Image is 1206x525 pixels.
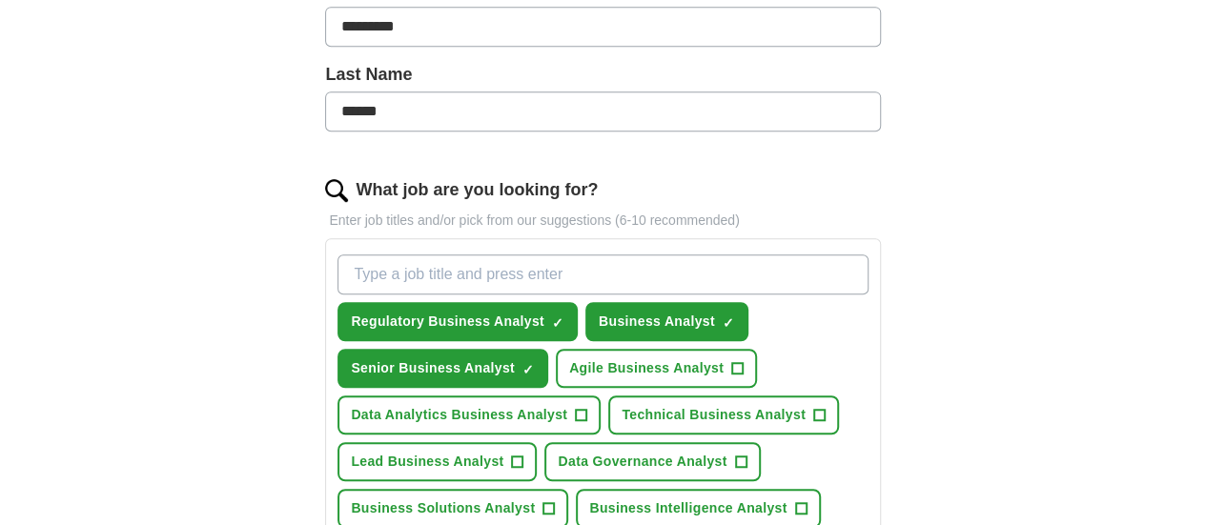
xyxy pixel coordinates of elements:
span: ✓ [723,315,734,331]
span: ✓ [522,362,534,377]
button: Data Governance Analyst [544,442,760,481]
span: Agile Business Analyst [569,358,724,378]
img: search.png [325,179,348,202]
p: Enter job titles and/or pick from our suggestions (6-10 recommended) [325,211,880,231]
span: Business Analyst [599,312,715,332]
span: Data Governance Analyst [558,452,726,472]
span: ✓ [552,315,563,331]
button: Lead Business Analyst [337,442,537,481]
button: Data Analytics Business Analyst [337,395,601,434]
button: Technical Business Analyst [608,395,839,434]
button: Agile Business Analyst [556,349,757,388]
span: Senior Business Analyst [351,358,515,378]
span: Technical Business Analyst [622,405,806,425]
label: What job are you looking for? [356,177,598,203]
label: Last Name [325,62,880,88]
span: Data Analytics Business Analyst [351,405,567,425]
input: Type a job title and press enter [337,254,868,294]
span: Lead Business Analyst [351,452,503,472]
span: Business Intelligence Analyst [589,498,787,518]
button: Regulatory Business Analyst✓ [337,302,578,341]
span: Regulatory Business Analyst [351,312,544,332]
button: Senior Business Analyst✓ [337,349,548,388]
button: Business Analyst✓ [585,302,748,341]
span: Business Solutions Analyst [351,498,535,518]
